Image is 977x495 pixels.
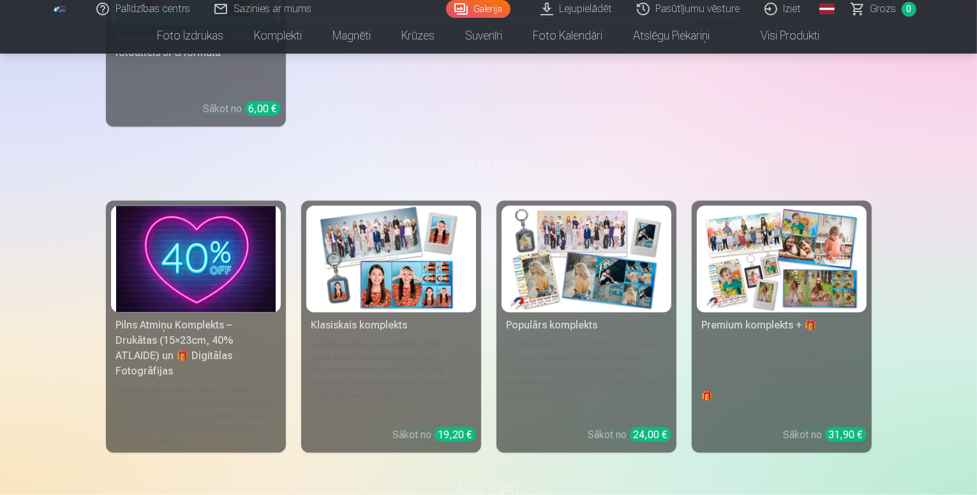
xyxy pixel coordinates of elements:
[204,101,281,117] div: Sākot no
[116,206,276,313] img: Pilns Atmiņu Komplekts – Drukātas (15×23cm, 40% ATLAIDE) un 🎁 Digitālas Fotogrāfijas
[387,18,451,54] a: Krūzes
[697,338,867,417] div: Šis komplekts ietver daudz interesantu fotopreču, un kā īpašu dāvanu jūs saņemsiet visas galerija...
[451,18,518,54] a: Suvenīri
[502,338,671,417] div: Iegādājieties rūpīgi atlasītu komplektu ar iecienītākajiem fotoproduktiem un saglabājiet savas sk...
[116,152,861,175] h3: Komplekti
[825,427,867,442] div: 31,90 €
[496,201,676,453] a: Populārs komplektsPopulārs komplektsIegādājieties rūpīgi atlasītu komplektu ar iecienītākajiem fo...
[111,384,281,448] div: Saņem visas individuālās drukātās fotogrāfijas (15×23 cm) no fotosesijas, kā arī grupas foto un d...
[306,318,476,333] div: Klasiskais komplekts
[306,338,476,417] div: Iegūstiet visus populārākos foto produktus vienā komplektā un saglabājiet savas labākās skolas at...
[697,318,867,333] div: Premium komplekts + 🎁
[702,206,861,313] img: Premium komplekts + 🎁
[618,18,726,54] a: Atslēgu piekariņi
[239,18,318,54] a: Komplekti
[435,427,476,442] div: 19,20 €
[870,1,897,17] span: Grozs
[311,206,471,313] img: Klasiskais komplekts
[245,101,281,116] div: 6,00 €
[726,18,835,54] a: Visi produkti
[54,5,68,13] img: /fa1
[106,201,286,453] a: Pilns Atmiņu Komplekts – Drukātas (15×23cm, 40% ATLAIDE) un 🎁 Digitālas Fotogrāfijas Pilns Atmiņu...
[502,318,671,333] div: Populārs komplekts
[902,2,916,17] span: 0
[111,318,281,379] div: Pilns Atmiņu Komplekts – Drukātas (15×23cm, 40% ATLAIDE) un 🎁 Digitālas Fotogrāfijas
[301,201,481,453] a: Klasiskais komplektsKlasiskais komplektsIegūstiet visus populārākos foto produktus vienā komplekt...
[692,201,872,453] a: Premium komplekts + 🎁 Premium komplekts + 🎁Šis komplekts ietver daudz interesantu fotopreču, un k...
[630,427,671,442] div: 24,00 €
[318,18,387,54] a: Magnēti
[784,427,867,443] div: Sākot no
[507,206,666,313] img: Populārs komplekts
[588,427,671,443] div: Sākot no
[518,18,618,54] a: Foto kalendāri
[393,427,476,443] div: Sākot no
[111,66,281,91] div: Iemūžiniet savas atmiņas ērtā digitālā veidā
[142,18,239,54] a: Foto izdrukas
